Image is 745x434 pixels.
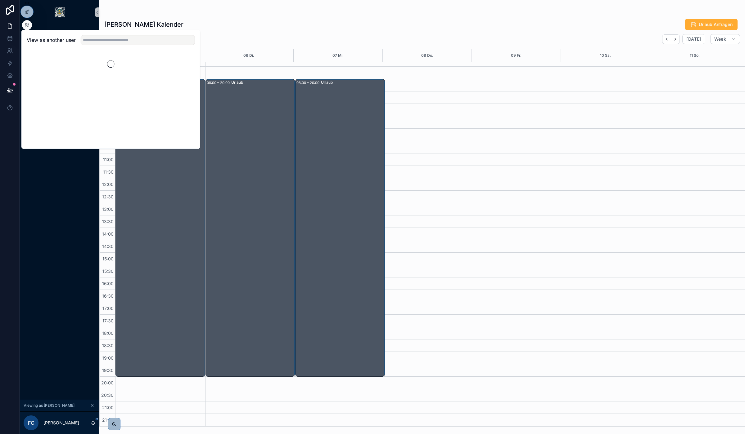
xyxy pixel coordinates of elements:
span: 16:00 [101,281,115,286]
img: App logo [55,7,65,17]
span: 17:30 [101,318,115,323]
span: 20:00 [100,380,115,385]
span: 15:00 [101,256,115,261]
button: Back [662,34,671,44]
span: 20:30 [100,392,115,398]
div: Urlaub [321,80,384,85]
button: 09 Fr. [511,49,521,62]
div: Urlaub [231,80,295,85]
h2: View as another user [27,36,76,44]
span: 18:30 [101,343,115,348]
p: [PERSON_NAME] [43,420,79,426]
span: 12:30 [101,194,115,199]
button: 10 Sa. [600,49,611,62]
span: 10:30 [101,144,115,150]
span: 15:30 [101,268,115,274]
button: Week [710,34,740,44]
span: 12:00 [101,182,115,187]
span: 14:00 [101,231,115,237]
span: 19:30 [101,368,115,373]
h1: [PERSON_NAME] Kalender [104,20,183,29]
span: FC [28,419,34,427]
span: 19:00 [101,355,115,361]
span: Urlaub Anfragen [699,21,733,28]
button: 06 Di. [243,49,254,62]
span: 13:30 [101,219,115,224]
span: [DATE] [686,36,701,42]
div: scrollable content [20,25,99,148]
span: Week [714,36,726,42]
div: 08:00 – 20:00Urlaub [296,79,385,376]
button: Next [671,34,680,44]
span: 11:00 [102,157,115,162]
button: 08 Do. [421,49,433,62]
span: 16:30 [101,293,115,299]
span: 21:00 [101,405,115,410]
div: 08:00 – 20:00Urlaub [206,79,295,376]
span: 13:00 [101,206,115,212]
div: 08:00 – 20:00 [296,80,321,86]
div: 08:00 – 20:00 [207,80,231,86]
span: 21:30 [101,417,115,423]
button: Urlaub Anfragen [685,19,738,30]
a: Monatliche Performance [24,29,96,40]
span: 14:30 [101,244,115,249]
span: 18:00 [101,330,115,336]
button: [DATE] [682,34,705,44]
span: 17:00 [101,306,115,311]
span: 11:30 [102,169,115,175]
span: Viewing as [PERSON_NAME] [24,403,74,408]
div: 08:00 – 20:00Urlaub [116,79,205,376]
button: 07 Mi. [332,49,344,62]
button: 11 So. [690,49,700,62]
